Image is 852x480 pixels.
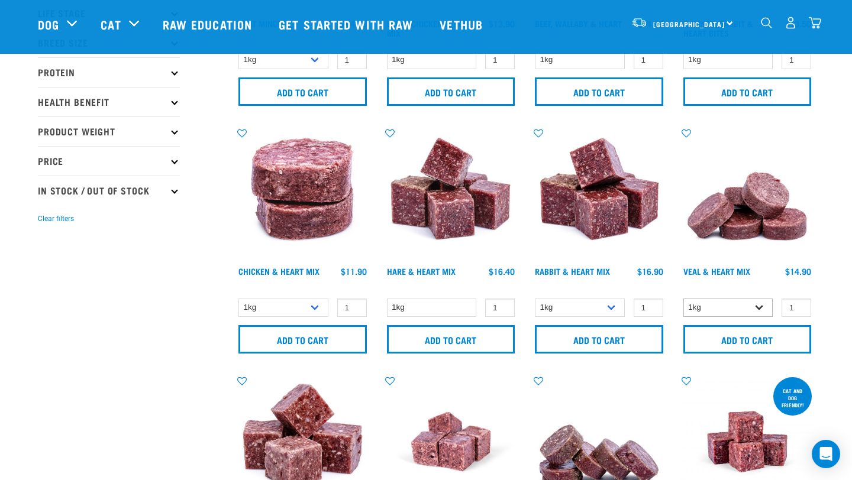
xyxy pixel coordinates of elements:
input: 1 [634,51,663,69]
img: Chicken and Heart Medallions [235,127,370,261]
div: Open Intercom Messenger [812,440,840,468]
input: Add to cart [238,325,367,353]
input: 1 [485,299,515,317]
p: Product Weight [38,116,180,146]
a: Dog [38,15,59,33]
p: Health Benefit [38,87,180,116]
div: $14.90 [785,267,811,276]
input: Add to cart [535,77,663,106]
img: home-icon-1@2x.png [761,17,772,28]
button: Clear filters [38,213,74,224]
img: van-moving.png [631,17,647,28]
a: Veal & Heart Mix [683,269,750,273]
img: 1152 Veal Heart Medallions 01 [680,127,815,261]
a: Raw Education [151,1,267,48]
input: 1 [337,51,367,69]
div: cat and dog friendly! [773,382,812,414]
a: Cat [101,15,121,33]
input: 1 [634,299,663,317]
a: Rabbit & Heart Mix [535,269,610,273]
div: $16.40 [489,267,515,276]
img: user.png [785,17,797,29]
input: Add to cart [535,325,663,353]
p: Protein [38,57,180,87]
input: 1 [782,51,811,69]
p: Price [38,146,180,176]
div: $16.90 [637,267,663,276]
a: Hare & Heart Mix [387,269,456,273]
span: [GEOGRAPHIC_DATA] [653,22,725,26]
input: 1 [485,51,515,69]
input: Add to cart [683,77,812,106]
input: Add to cart [238,77,367,106]
img: home-icon@2x.png [809,17,821,29]
input: Add to cart [683,325,812,353]
a: Get started with Raw [267,1,428,48]
input: Add to cart [387,325,515,353]
a: Chicken & Heart Mix [238,269,319,273]
input: 1 [782,299,811,317]
img: 1087 Rabbit Heart Cubes 01 [532,127,666,261]
div: $11.90 [341,267,367,276]
a: Vethub [428,1,498,48]
img: Pile Of Cubed Hare Heart For Pets [384,127,518,261]
input: 1 [337,299,367,317]
input: Add to cart [387,77,515,106]
p: In Stock / Out Of Stock [38,176,180,205]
